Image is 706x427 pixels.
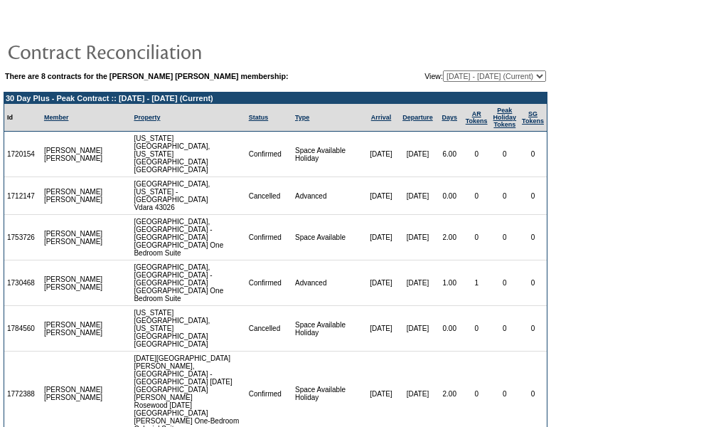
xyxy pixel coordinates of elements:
[41,306,106,352] td: [PERSON_NAME] [PERSON_NAME]
[131,260,245,306] td: [GEOGRAPHIC_DATA], [GEOGRAPHIC_DATA] - [GEOGRAPHIC_DATA] [GEOGRAPHIC_DATA] One Bedroom Suite
[363,177,399,215] td: [DATE]
[399,306,437,352] td: [DATE]
[249,114,269,121] a: Status
[491,132,520,177] td: 0
[4,215,41,260] td: 1753726
[437,306,463,352] td: 0.00
[399,132,437,177] td: [DATE]
[371,114,392,121] a: Arrival
[4,177,41,215] td: 1712147
[437,215,463,260] td: 2.00
[437,177,463,215] td: 0.00
[363,260,399,306] td: [DATE]
[491,306,520,352] td: 0
[41,177,106,215] td: [PERSON_NAME] [PERSON_NAME]
[131,215,245,260] td: [GEOGRAPHIC_DATA], [GEOGRAPHIC_DATA] - [GEOGRAPHIC_DATA] [GEOGRAPHIC_DATA] One Bedroom Suite
[131,132,245,177] td: [US_STATE][GEOGRAPHIC_DATA], [US_STATE][GEOGRAPHIC_DATA] [GEOGRAPHIC_DATA]
[399,215,437,260] td: [DATE]
[4,93,547,104] td: 30 Day Plus - Peak Contract :: [DATE] - [DATE] (Current)
[466,110,488,125] a: ARTokens
[44,114,69,121] a: Member
[4,104,41,132] td: Id
[519,306,547,352] td: 0
[246,177,292,215] td: Cancelled
[5,72,289,80] b: There are 8 contracts for the [PERSON_NAME] [PERSON_NAME] membership:
[463,306,491,352] td: 0
[41,132,106,177] td: [PERSON_NAME] [PERSON_NAME]
[292,132,363,177] td: Space Available Holiday
[491,260,520,306] td: 0
[437,132,463,177] td: 6.00
[131,177,245,215] td: [GEOGRAPHIC_DATA], [US_STATE] - [GEOGRAPHIC_DATA] Vdara 43026
[399,177,437,215] td: [DATE]
[292,306,363,352] td: Space Available Holiday
[442,114,458,121] a: Days
[246,260,292,306] td: Confirmed
[491,215,520,260] td: 0
[246,215,292,260] td: Confirmed
[463,260,491,306] td: 1
[384,70,546,82] td: View:
[246,132,292,177] td: Confirmed
[519,177,547,215] td: 0
[402,114,433,121] a: Departure
[519,132,547,177] td: 0
[292,260,363,306] td: Advanced
[463,132,491,177] td: 0
[519,260,547,306] td: 0
[295,114,309,121] a: Type
[493,107,517,128] a: Peak HolidayTokens
[437,260,463,306] td: 1.00
[7,37,292,65] img: pgTtlContractReconciliation.gif
[363,132,399,177] td: [DATE]
[131,306,245,352] td: [US_STATE][GEOGRAPHIC_DATA], [US_STATE][GEOGRAPHIC_DATA] [GEOGRAPHIC_DATA]
[363,306,399,352] td: [DATE]
[4,306,41,352] td: 1784560
[363,215,399,260] td: [DATE]
[463,177,491,215] td: 0
[4,132,41,177] td: 1720154
[522,110,544,125] a: SGTokens
[491,177,520,215] td: 0
[41,260,106,306] td: [PERSON_NAME] [PERSON_NAME]
[519,215,547,260] td: 0
[134,114,160,121] a: Property
[4,260,41,306] td: 1730468
[246,306,292,352] td: Cancelled
[463,215,491,260] td: 0
[41,215,106,260] td: [PERSON_NAME] [PERSON_NAME]
[292,215,363,260] td: Space Available
[399,260,437,306] td: [DATE]
[292,177,363,215] td: Advanced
